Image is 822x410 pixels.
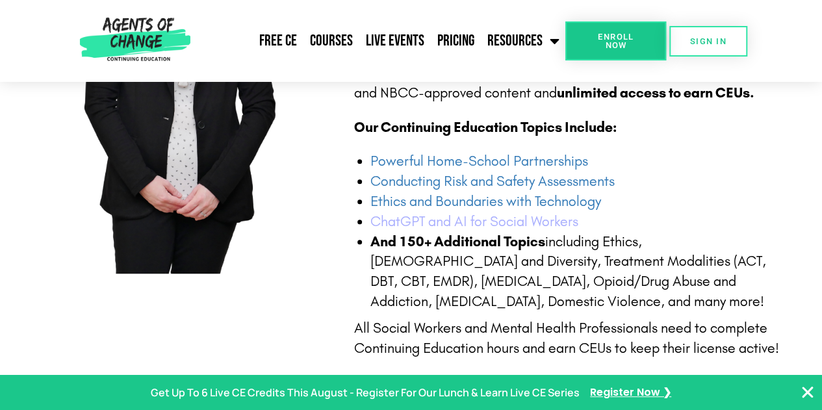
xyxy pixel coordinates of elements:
span: Enroll Now [586,32,645,49]
a: Courses [303,25,359,57]
a: Live Events [359,25,431,57]
a: Powerful Home-School Partnerships [370,153,588,170]
a: Pricing [431,25,481,57]
a: SIGN IN [669,26,747,57]
b: Our Continuing Education Topics Include: [354,119,617,136]
a: Register Now ❯ [590,383,671,402]
a: Ethics and Boundaries with Technology [370,193,601,210]
li: including Ethics, [DEMOGRAPHIC_DATA] and Diversity, Treatment Modalities (ACT, DBT, CBT, EMDR), [... [370,232,782,312]
button: Close Banner [800,385,816,400]
div: All Social Workers and Mental Health Professionals need to complete Continuing Education hours an... [354,318,782,359]
p: Get Up To 6 Live CE Credits This August - Register For Our Lunch & Learn Live CE Series [151,383,580,402]
a: ChatGPT and AI for Social Workers [370,213,578,230]
a: Resources [481,25,565,57]
span: SIGN IN [690,37,726,45]
a: Enroll Now [565,21,666,60]
a: Conducting Risk and Safety Assessments [370,173,615,190]
b: And 150+ Additional Topics [370,233,545,250]
nav: Menu [196,25,565,57]
b: unlimited access to earn CEUs. [557,84,754,101]
a: Free CE [253,25,303,57]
